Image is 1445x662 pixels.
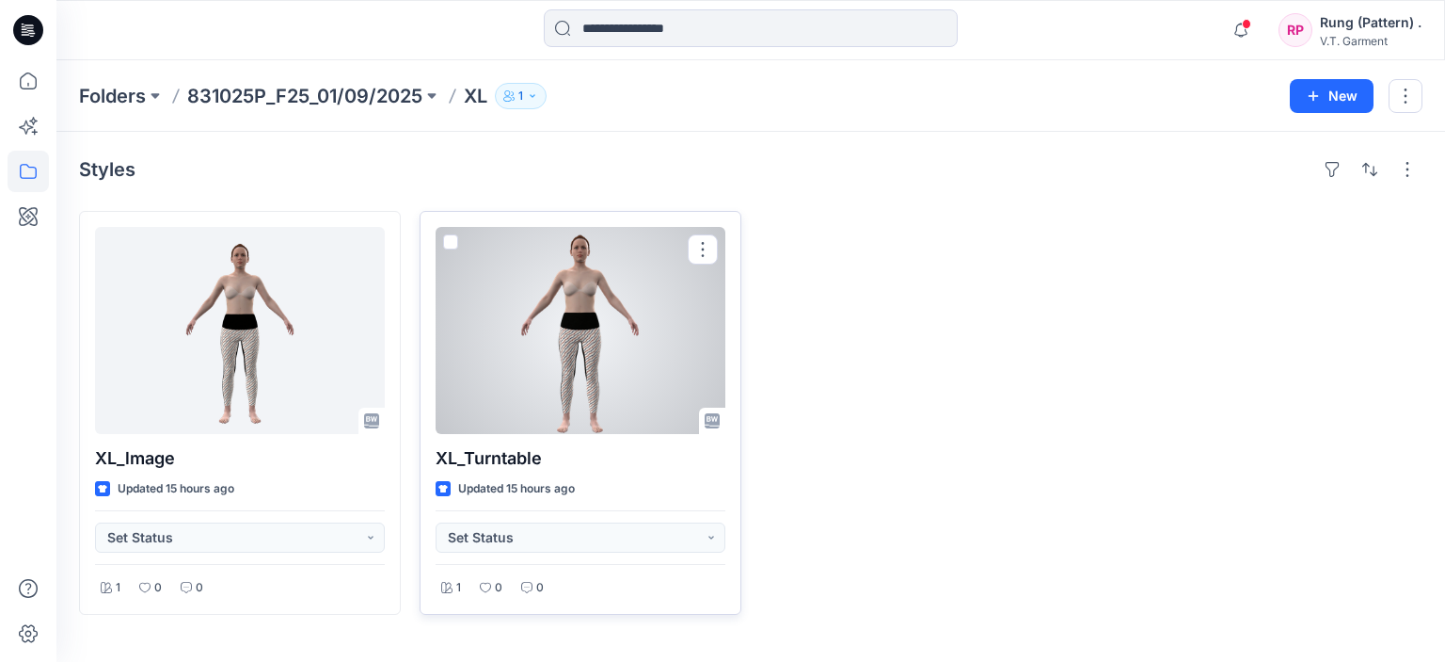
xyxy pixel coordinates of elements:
p: 0 [154,578,162,598]
p: 0 [536,578,544,598]
p: XL_Turntable [436,445,725,472]
p: XL [464,83,487,109]
p: 0 [196,578,203,598]
p: Updated 15 hours ago [118,479,234,499]
p: XL_lmage [95,445,385,472]
a: XL_Turntable [436,227,725,434]
a: 831025P_F25_01/09/2025 [187,83,422,109]
div: V.T. Garment [1320,34,1421,48]
button: 1 [495,83,547,109]
p: 0 [495,578,502,598]
button: New [1290,79,1374,113]
a: Folders [79,83,146,109]
p: Updated 15 hours ago [458,479,575,499]
a: XL_lmage [95,227,385,434]
div: RP [1278,13,1312,47]
p: 1 [116,578,120,598]
p: 1 [456,578,461,598]
h4: Styles [79,158,135,181]
p: 1 [518,86,523,106]
div: Rung (Pattern) . [1320,11,1421,34]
